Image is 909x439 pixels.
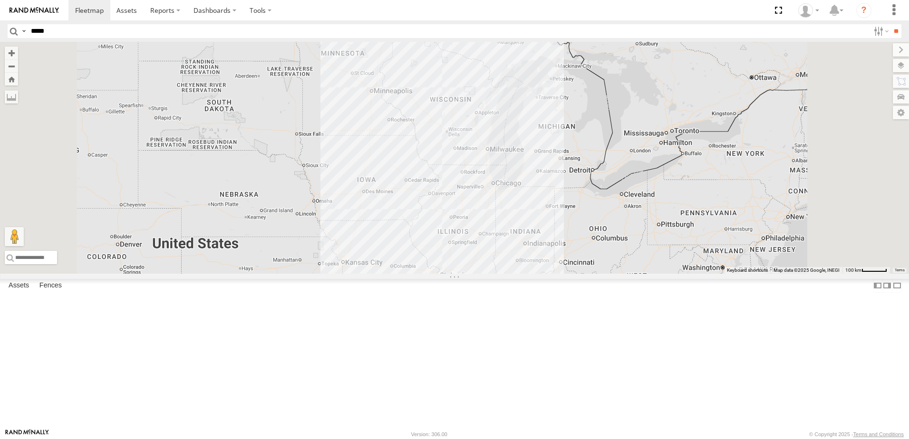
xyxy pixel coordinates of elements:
[5,90,18,104] label: Measure
[870,24,890,38] label: Search Filter Options
[774,267,840,273] span: Map data ©2025 Google, INEGI
[411,431,447,437] div: Version: 306.00
[10,7,59,14] img: rand-logo.svg
[895,268,905,272] a: Terms
[5,59,18,73] button: Zoom out
[35,279,67,292] label: Fences
[5,227,24,246] button: Drag Pegman onto the map to open Street View
[5,429,49,439] a: Visit our Website
[795,3,822,18] div: Robert Fiumefreddo
[853,431,904,437] a: Terms and Conditions
[4,279,34,292] label: Assets
[873,279,882,293] label: Dock Summary Table to the Left
[809,431,904,437] div: © Copyright 2025 -
[20,24,28,38] label: Search Query
[856,3,871,18] i: ?
[882,279,892,293] label: Dock Summary Table to the Right
[727,267,768,274] button: Keyboard shortcuts
[842,267,890,274] button: Map Scale: 100 km per 50 pixels
[5,73,18,86] button: Zoom Home
[845,267,861,273] span: 100 km
[893,106,909,119] label: Map Settings
[5,47,18,59] button: Zoom in
[892,279,902,293] label: Hide Summary Table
